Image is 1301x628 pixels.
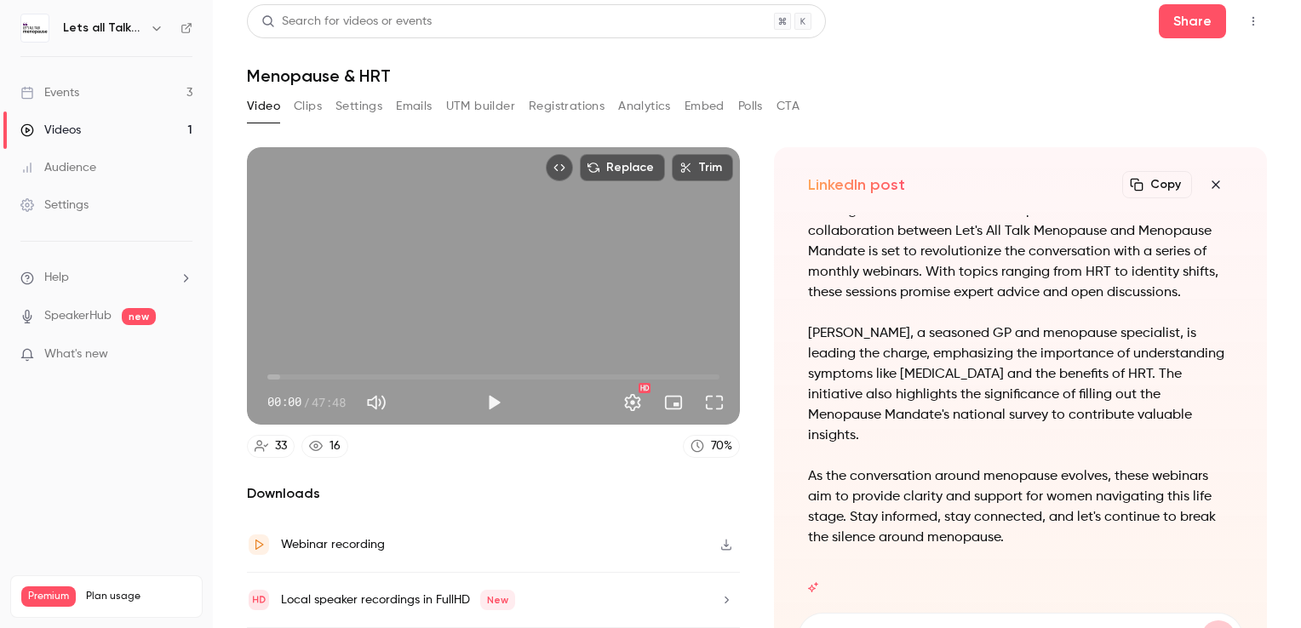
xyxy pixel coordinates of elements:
[267,393,346,411] div: 00:00
[247,435,295,458] a: 33
[808,323,1233,446] p: [PERSON_NAME], a seasoned GP and menopause specialist, is leading the charge, emphasizing the imp...
[20,269,192,287] li: help-dropdown-opener
[639,383,650,393] div: HD
[529,93,605,120] button: Registrations
[20,122,81,139] div: Videos
[808,201,1233,303] p: Exciting times in the world of menopause awareness! The collaboration between Let's All Talk Meno...
[1240,8,1267,35] button: Top Bar Actions
[275,437,287,455] div: 33
[44,345,108,363] span: What's new
[122,308,156,325] span: new
[330,437,341,455] div: 16
[301,435,348,458] a: 16
[546,154,573,181] button: Embed video
[20,84,79,101] div: Events
[808,466,1233,548] p: As the conversation around menopause evolves, these webinars aim to provide clarity and support f...
[808,174,905,195] h2: LinkedIn post
[20,197,89,214] div: Settings
[777,93,800,120] button: CTA
[247,66,1267,86] h1: Menopause & HRT
[697,385,731,420] button: Full screen
[281,534,385,555] div: Webinar recording
[396,93,432,120] button: Emails
[335,93,382,120] button: Settings
[303,393,310,411] span: /
[44,307,112,325] a: SpeakerHub
[261,13,432,31] div: Search for videos or events
[247,483,740,504] h2: Downloads
[294,93,322,120] button: Clips
[683,435,740,458] a: 70%
[580,154,665,181] button: Replace
[63,20,143,37] h6: Lets all Talk Menopause LIVE
[172,347,192,363] iframe: Noticeable Trigger
[480,590,515,610] span: New
[1122,171,1192,198] button: Copy
[672,154,733,181] button: Trim
[86,590,192,603] span: Plan usage
[20,159,96,176] div: Audience
[738,93,763,120] button: Polls
[21,586,76,607] span: Premium
[656,385,691,420] button: Turn on miniplayer
[359,385,393,420] button: Mute
[618,93,671,120] button: Analytics
[1159,4,1226,38] button: Share
[312,393,346,411] span: 47:48
[446,93,515,120] button: UTM builder
[477,385,511,420] button: Play
[44,269,69,287] span: Help
[685,93,725,120] button: Embed
[21,14,49,42] img: Lets all Talk Menopause LIVE
[281,590,515,610] div: Local speaker recordings in FullHD
[267,393,301,411] span: 00:00
[247,93,280,120] button: Video
[616,385,650,420] button: Settings
[711,437,732,455] div: 70 %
